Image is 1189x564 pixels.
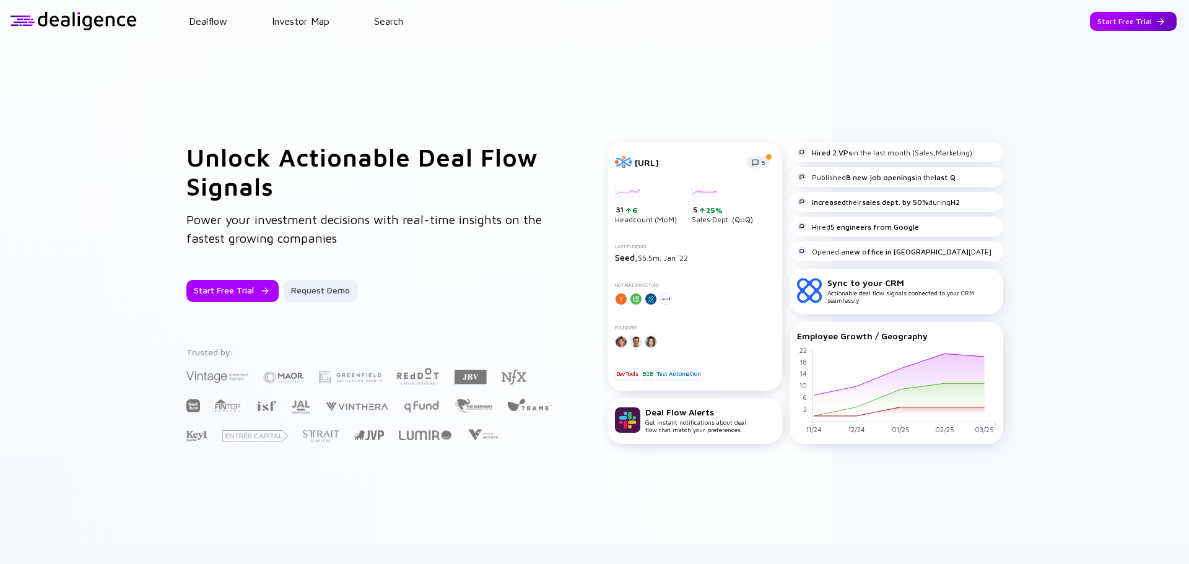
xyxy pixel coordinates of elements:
strong: Increased [812,197,846,207]
span: Power your investment decisions with real-time insights on the fastest growing companies [186,212,542,245]
div: Notable Investors [615,282,775,288]
tspan: 02/25 [934,425,954,433]
div: 31 [616,205,677,215]
tspan: 10 [799,381,806,389]
img: Viola Growth [466,429,499,441]
strong: last Q [934,173,956,182]
div: 25% [705,206,723,215]
div: Last Funding [615,244,775,249]
div: Trusted by: [186,347,554,357]
div: Published in the [797,172,956,182]
div: Founders [615,325,775,331]
img: Team8 [507,398,552,411]
h1: Unlock Actionable Deal Flow Signals [186,142,558,201]
div: Opened a [DATE] [797,246,991,256]
a: Dealflow [189,15,227,27]
img: Maor Investments [263,367,304,388]
div: Get instant notifications about deal flow that match your preferences [645,407,746,433]
div: DevTools [615,368,640,380]
tspan: 18 [799,358,806,366]
div: in the last month (Sales,Marketing) [797,147,972,157]
div: [URL] [635,157,739,168]
div: their during [797,197,960,207]
img: FINTOP Capital [215,399,241,412]
tspan: 11/24 [806,425,821,433]
span: Seed, [615,252,638,262]
img: NFX [502,370,526,384]
tspan: 22 [799,346,806,354]
a: Search [374,15,403,27]
div: Headcount (MoM) [615,188,677,224]
button: Start Free Trial [1090,12,1177,31]
div: B2B [641,368,654,380]
tspan: 03/25 [975,425,994,433]
img: Lumir Ventures [399,430,451,440]
strong: H2 [951,197,960,207]
div: 6 [631,206,638,215]
div: 5 [693,205,753,215]
tspan: 6 [802,393,806,401]
button: Start Free Trial [186,280,279,302]
strong: sales dept. by 50% [862,197,928,207]
div: Employee Growth / Geography [797,331,996,341]
tspan: 2 [803,405,806,413]
div: Sales Dept. (QoQ) [692,188,753,224]
strong: Hired 2 VPs [812,148,852,157]
tspan: 14 [799,370,806,378]
img: Vinthera [325,401,388,412]
div: Test Automation [656,368,702,380]
div: Sync to your CRM [827,277,996,288]
img: Key1 Capital [186,430,207,442]
div: Deal Flow Alerts [645,407,746,417]
img: Israel Secondary Fund [256,400,276,411]
img: Q Fund [403,399,440,414]
img: Strait Capital [303,430,339,442]
img: Jerusalem Venture Partners [354,430,384,440]
img: The Elephant [455,399,492,413]
img: Entrée Capital [222,430,288,441]
div: Hired [797,222,919,232]
tspan: 12/24 [848,425,865,433]
strong: new office in [GEOGRAPHIC_DATA] [845,247,969,256]
img: JBV Capital [455,369,487,385]
button: Request Demo [284,280,357,302]
strong: 8 new job openings [846,173,915,182]
img: Vintage Investment Partners [186,370,248,384]
div: $5.5m, Jan `22 [615,252,775,262]
img: Greenfield Partners [319,371,381,383]
div: Actionable deal flow signals connected to your CRM seamlessly [827,277,996,304]
a: Investor Map [272,15,329,27]
strong: 5 engineers from Google [830,222,919,232]
img: JAL Ventures [291,401,310,414]
tspan: 01/25 [891,425,909,433]
img: Red Dot Capital Partners [396,365,440,386]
